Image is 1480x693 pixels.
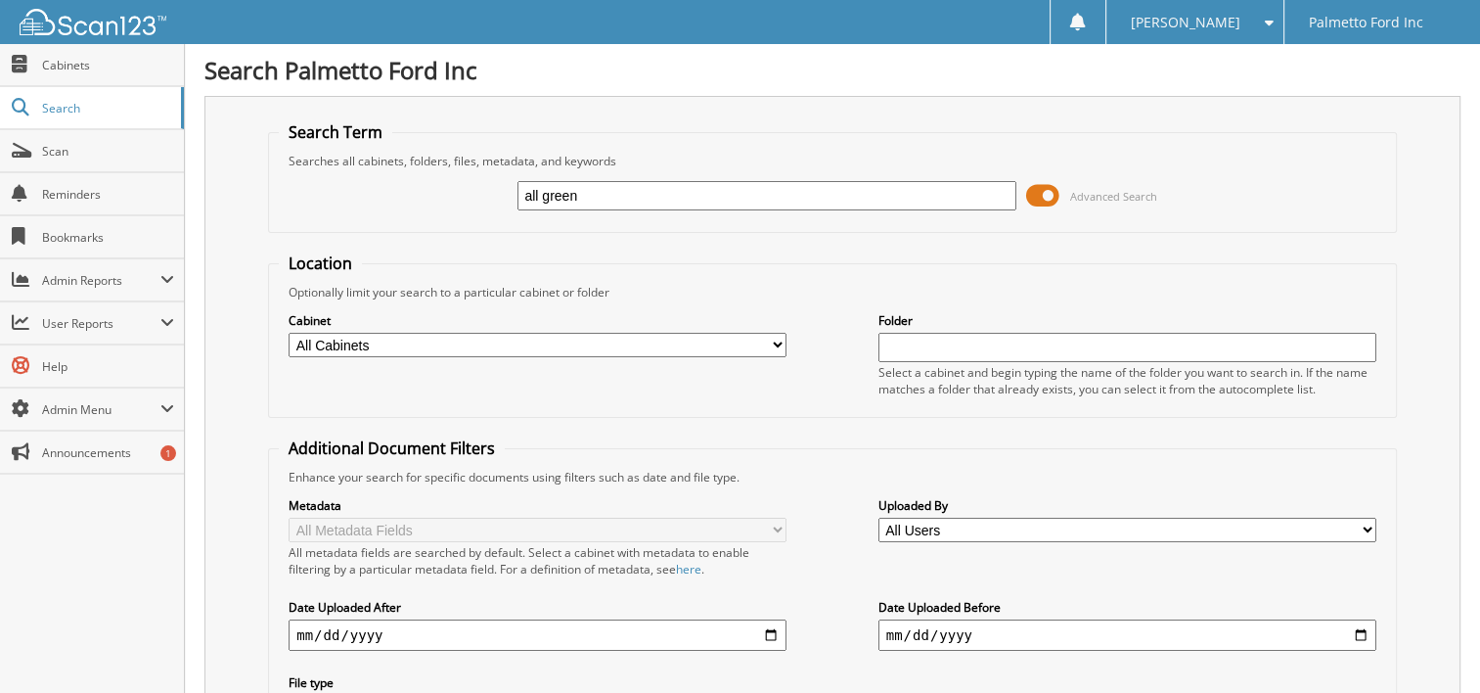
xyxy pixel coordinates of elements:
[42,186,174,203] span: Reminders
[279,438,505,459] legend: Additional Document Filters
[289,312,786,329] label: Cabinet
[878,620,1376,651] input: end
[1309,17,1423,28] span: Palmetto Ford Inc
[204,54,1460,86] h1: Search Palmetto Ford Inc
[279,284,1386,300] div: Optionally limit your search to a particular cabinet or folder
[1070,189,1157,204] span: Advanced Search
[42,315,160,332] span: User Reports
[42,100,171,116] span: Search
[878,599,1376,616] label: Date Uploaded Before
[42,401,160,418] span: Admin Menu
[42,444,174,461] span: Announcements
[878,364,1376,397] div: Select a cabinet and begin typing the name of the folder you want to search in. If the name match...
[289,674,786,691] label: File type
[279,253,362,274] legend: Location
[878,497,1376,514] label: Uploaded By
[160,445,176,461] div: 1
[289,599,786,616] label: Date Uploaded After
[878,312,1376,329] label: Folder
[279,469,1386,485] div: Enhance your search for specific documents using filters such as date and file type.
[279,121,392,143] legend: Search Term
[289,620,786,651] input: start
[1131,17,1240,28] span: [PERSON_NAME]
[676,561,701,577] a: here
[279,153,1386,169] div: Searches all cabinets, folders, files, metadata, and keywords
[42,57,174,73] span: Cabinets
[42,358,174,375] span: Help
[42,143,174,160] span: Scan
[42,272,160,289] span: Admin Reports
[289,497,786,514] label: Metadata
[20,9,166,35] img: scan123-logo-white.svg
[289,544,786,577] div: All metadata fields are searched by default. Select a cabinet with metadata to enable filtering b...
[42,229,174,246] span: Bookmarks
